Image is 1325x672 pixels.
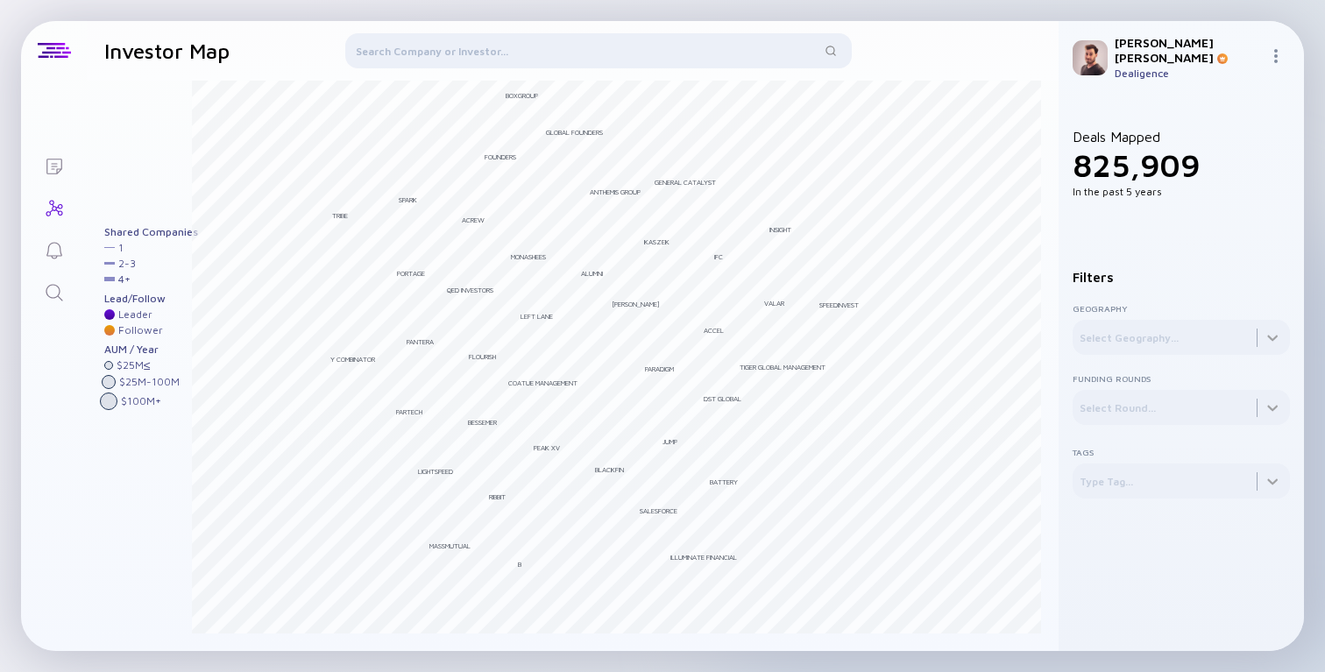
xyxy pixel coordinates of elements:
div: Filters [1073,270,1290,285]
div: Leader [118,308,152,321]
div: Deals Mapped [1073,129,1290,198]
div: QED Investors [447,286,493,294]
div: Portage [397,269,425,278]
div: [PERSON_NAME] [PERSON_NAME] [1115,35,1262,65]
h1: Investor Map [104,39,230,63]
div: Tribe [332,211,348,220]
div: ≤ [144,359,151,371]
div: $ 25M [117,359,151,371]
div: Insight [769,225,791,234]
div: Monashees [511,252,546,261]
img: Gil Profile Picture [1073,40,1108,75]
div: [PERSON_NAME] [612,300,660,308]
div: Tiger Global Management [740,363,825,371]
div: MassMutual [429,541,471,550]
div: Lead/Follow [104,293,198,305]
span: 825,909 [1073,146,1200,184]
div: Dealigence [1115,67,1262,80]
div: Accel [704,326,724,335]
div: ACrew [462,216,485,224]
div: Battery [710,477,738,486]
div: Illuminate Financial [670,553,737,562]
div: Peak XV [534,443,560,452]
div: Founders [485,152,516,161]
div: Alumni [581,269,603,278]
div: Paradigm [645,364,674,373]
div: Anthemis Group [590,187,641,196]
div: Follower [118,324,163,336]
div: Speedinvest [819,301,859,309]
div: 4 + [118,273,131,286]
div: Valar [764,299,784,308]
div: Ribbit [489,492,506,501]
div: Flourish [469,352,496,361]
div: Spark [399,195,417,204]
div: 2 - 3 [118,258,136,270]
div: Jump [662,437,677,446]
div: Bessemer [468,418,497,427]
div: Shared Companies [104,226,198,238]
div: In the past 5 years [1073,185,1290,198]
a: Search [21,270,87,312]
a: Lists [21,144,87,186]
div: DST Global [704,394,741,403]
div: General Catalyst [655,178,716,187]
div: Partech [396,407,422,416]
div: 1 [118,242,124,254]
div: B [518,560,521,569]
div: Global Founders [546,128,603,137]
div: Salesforce [640,506,677,515]
div: Left Lane [521,312,553,321]
div: $ 100M + [121,395,161,407]
a: Reminders [21,228,87,270]
a: Investor Map [21,186,87,228]
div: KaszeK [644,237,670,246]
div: $ 25M - 100M [119,376,180,388]
div: Pantera [407,337,434,346]
div: IFC [714,252,723,261]
div: AUM / Year [104,343,198,356]
div: Coatue Management [508,378,577,387]
div: Y Combinator [330,355,375,364]
div: BoxGroup [506,91,538,100]
div: Lightspeed [418,467,453,476]
img: Menu [1269,49,1283,63]
div: BlackFin [595,465,624,474]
